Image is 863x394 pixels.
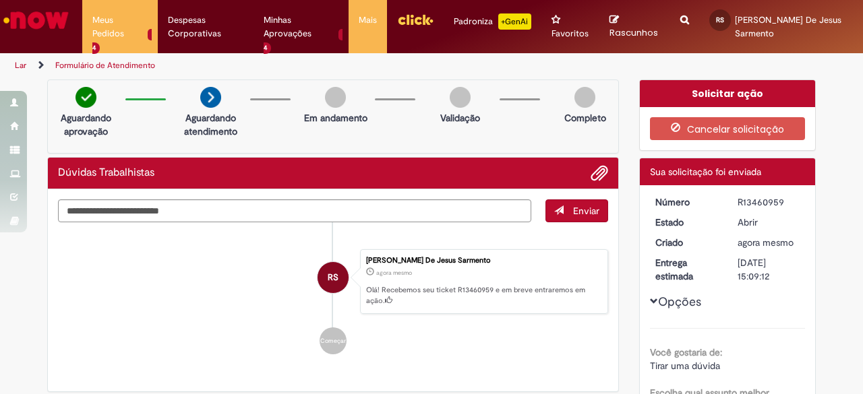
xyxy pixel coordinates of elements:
font: agora mesmo [738,236,794,249]
font: Despesas Corporativas [168,14,221,39]
font: Olá! Recebemos seu ticket R13460959 e em breve entraremos em ação. [366,285,587,306]
font: Dúvidas Trabalhistas [58,166,154,179]
font: R13460959 [738,196,784,208]
font: [PERSON_NAME] De Jesus Sarmento [366,255,491,265]
a: Rascunhos [609,14,660,39]
img: check-circle-green.png [76,87,96,108]
img: img-circle-grey.png [450,87,471,108]
font: Criado [655,236,683,249]
font: Aguardando atendimento [184,112,237,137]
font: Em andamento [304,112,367,124]
font: Aguardando aprovação [61,112,111,137]
font: 4 [92,44,96,52]
li: Robson De Jesus Sarmento [58,249,608,314]
button: Cancelar solicitação [650,117,806,140]
font: 4 [264,44,267,52]
font: RS [328,271,338,283]
font: Abrir [738,216,758,228]
ul: Trilhas de navegação de página [10,53,565,78]
font: Estado [655,216,684,228]
font: Meus Pedidos [92,14,124,39]
div: Robson De Jesus Sarmento [318,262,349,293]
font: [DATE] 15:09:12 [738,257,769,282]
h2: Histórico de ingressos para Dúvidas Trabalhistas [58,167,154,179]
font: Solicitar ação [692,87,763,100]
a: Formulário de Atendimento [55,60,155,71]
font: Cancelar solicitação [687,123,784,136]
font: Validação [440,112,480,124]
img: img-circle-grey.png [574,87,595,108]
font: +GenAi [501,16,528,27]
div: 29/08/2025 09:09:04 [738,236,800,249]
img: click_logo_yellow_360x200.png [397,9,434,30]
font: agora mesmo [376,269,412,277]
button: Enviar [545,199,608,222]
font: Sua solicitação foi enviada [650,166,761,178]
font: Favoritos [552,28,589,39]
img: Serviço agora [1,7,71,34]
img: arrow-next.png [200,87,221,108]
textarea: Digite sua mensagem aqui... [58,199,531,222]
font: Completo [564,112,606,124]
font: Número [655,196,690,208]
img: img-circle-grey.png [325,87,346,108]
font: Mais [359,14,377,26]
a: Lar [15,60,26,71]
font: Minhas Aprovações [264,14,311,39]
ul: Histórico de ingressos [58,222,608,368]
time: 29/08/2025 09:09:04 [376,269,412,277]
button: Adicionar anexos [591,164,608,182]
font: [PERSON_NAME] De Jesus Sarmento [735,14,841,39]
font: Padroniza [454,15,493,27]
font: Rascunhos [609,26,658,39]
font: Entrega estimada [655,257,693,282]
font: Tirar uma dúvida [650,360,720,372]
font: Enviar [573,205,599,217]
time: 29/08/2025 09:09:04 [738,236,794,249]
font: RS [716,15,724,24]
font: Você gostaria de: [650,346,722,358]
font: Opções [658,294,701,310]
